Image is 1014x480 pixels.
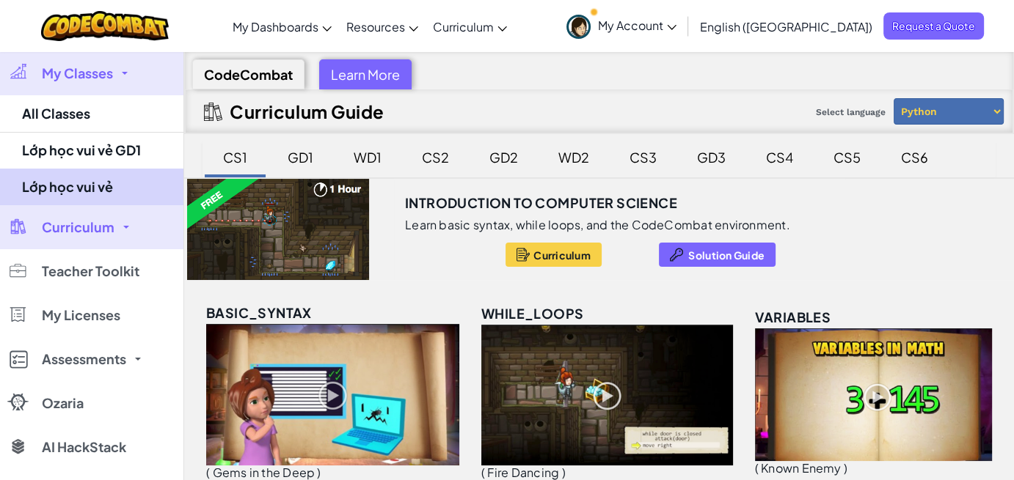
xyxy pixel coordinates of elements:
div: Learn More [319,59,412,89]
a: My Dashboards [225,7,339,46]
button: Solution Guide [659,243,776,267]
span: My Account [598,18,676,33]
div: CS5 [819,140,875,174]
span: ( [481,465,485,480]
span: while_loops [481,305,583,322]
span: Select language [810,101,891,123]
img: avatar [566,15,591,39]
span: Resources [346,19,405,34]
span: ( [755,460,759,476]
div: GD2 [475,140,533,174]
img: while_loops_unlocked.png [481,325,733,465]
span: AI HackStack [42,440,126,454]
span: English ([GEOGRAPHIC_DATA]) [700,19,872,34]
span: My Classes [42,67,113,80]
div: GD1 [273,140,328,174]
img: CodeCombat logo [41,11,169,41]
span: Fire Dancing [487,465,559,480]
h3: Introduction to Computer Science [405,192,677,214]
span: basic_syntax [206,304,312,321]
div: CS2 [407,140,464,174]
span: ) [844,460,847,476]
div: GD3 [682,140,740,174]
span: variables [755,309,831,325]
span: Curriculum [42,221,114,234]
span: Known Enemy [761,460,842,476]
div: WD2 [544,140,604,174]
div: WD1 [339,140,396,174]
button: Curriculum [506,243,602,267]
span: Solution Guide [688,249,765,261]
span: My Dashboards [233,19,318,34]
span: ( [206,465,210,480]
span: Ozaria [42,396,84,410]
span: Assessments [42,352,126,366]
img: basic_syntax_unlocked.png [206,324,459,465]
div: CS1 [208,140,262,174]
span: ) [561,465,565,480]
a: Request a Quote [883,12,984,40]
div: CS6 [886,140,943,174]
span: Gems in the Deep [212,465,315,480]
a: English ([GEOGRAPHIC_DATA]) [693,7,880,46]
a: Resources [339,7,426,46]
img: IconCurriculumGuide.svg [204,103,222,121]
span: My Licenses [42,309,120,322]
div: CS3 [615,140,671,174]
span: Curriculum [533,249,591,261]
div: CodeCombat [192,59,304,89]
span: Teacher Toolkit [42,265,139,278]
div: CS4 [751,140,808,174]
span: Curriculum [433,19,494,34]
span: ) [317,465,321,480]
img: variables_unlocked.png [755,328,992,461]
a: Curriculum [426,7,514,46]
h2: Curriculum Guide [230,101,384,122]
p: Learn basic syntax, while loops, and the CodeCombat environment. [405,218,790,232]
a: My Account [559,3,684,49]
